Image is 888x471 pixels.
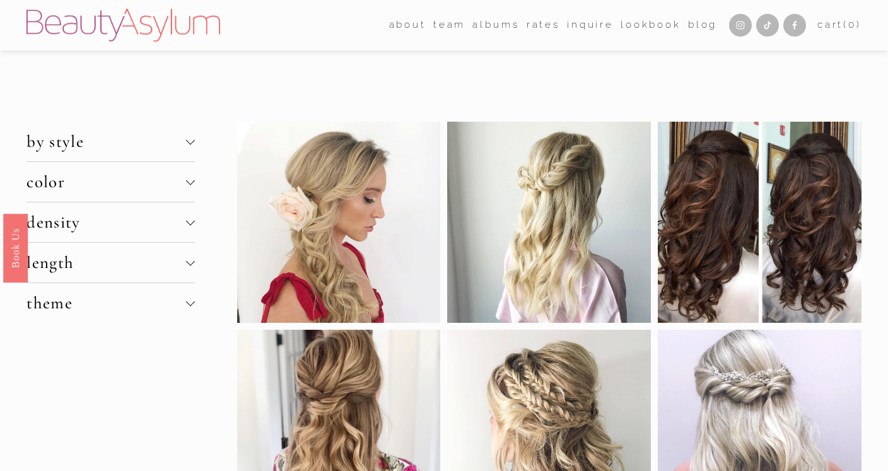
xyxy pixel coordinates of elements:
span: 0 [848,19,856,30]
span: color [26,172,186,192]
button: length [26,243,195,282]
span: density [26,212,186,233]
a: Inquire [567,16,614,35]
a: Book Us [3,213,28,282]
a: 0 items in cart [817,16,862,34]
span: by style [26,131,186,152]
span: length [26,252,186,273]
span: team [433,16,465,34]
a: Lookbook [621,16,681,35]
img: Beauty Asylum | Bridal Hair &amp; Makeup Charlotte &amp; Atlanta [26,9,220,42]
a: folder dropdown [433,16,465,35]
span: ( ) [843,19,861,30]
span: about [389,16,426,34]
button: theme [26,283,195,323]
a: TikTok [756,14,779,37]
button: density [26,202,195,242]
a: Facebook [783,14,806,37]
a: Rates [527,16,560,35]
a: folder dropdown [389,16,426,35]
button: color [26,162,195,202]
span: theme [26,293,186,313]
a: Instagram [729,14,752,37]
a: Blog [688,16,717,35]
button: by style [26,122,195,161]
a: albums [472,16,519,35]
